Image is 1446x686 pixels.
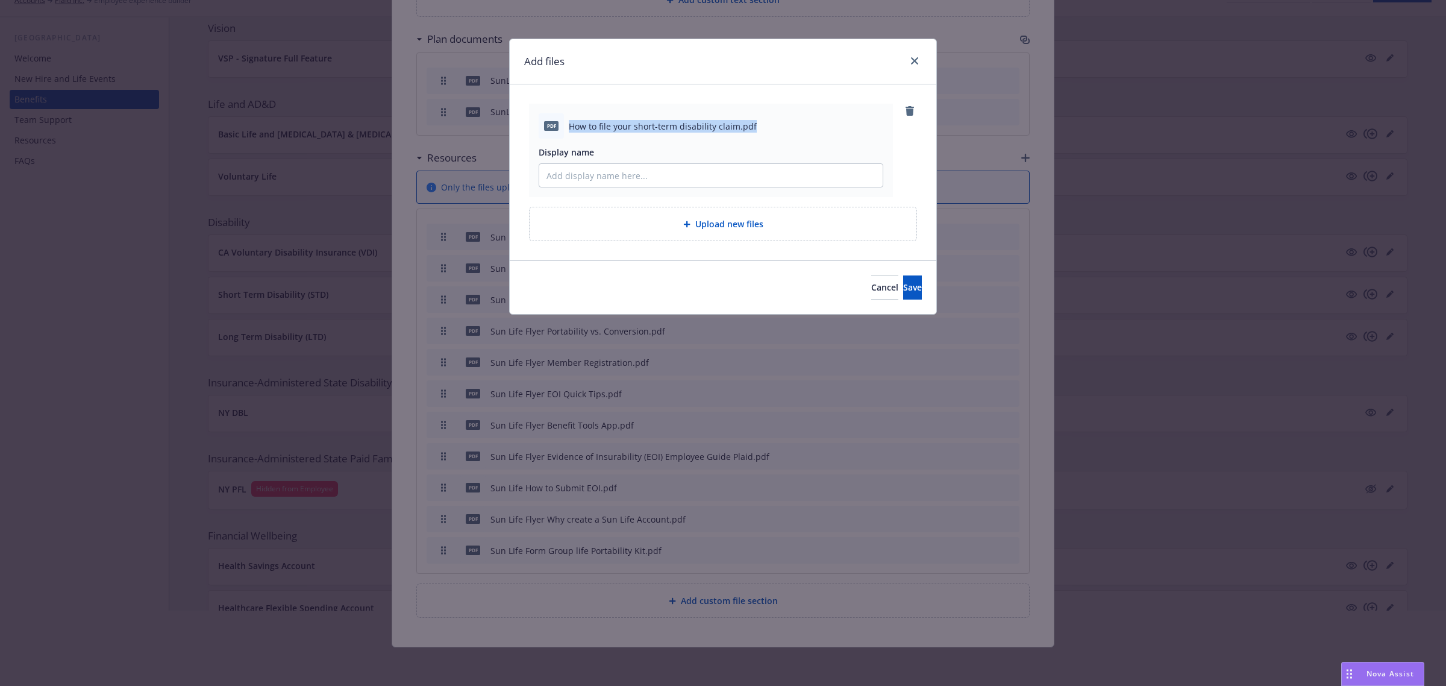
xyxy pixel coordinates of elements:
button: Save [903,275,922,300]
button: Cancel [871,275,898,300]
div: Upload new files [529,207,917,241]
a: remove [903,104,917,118]
span: Display name [539,146,594,158]
span: Cancel [871,282,898,293]
input: Add display name here... [539,164,883,187]
a: close [907,54,922,68]
span: pdf [544,121,559,130]
span: Upload new files [695,218,763,230]
span: Save [903,282,922,293]
span: How to file your short-term disability claim.pdf [569,120,757,133]
h1: Add files [524,54,565,69]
